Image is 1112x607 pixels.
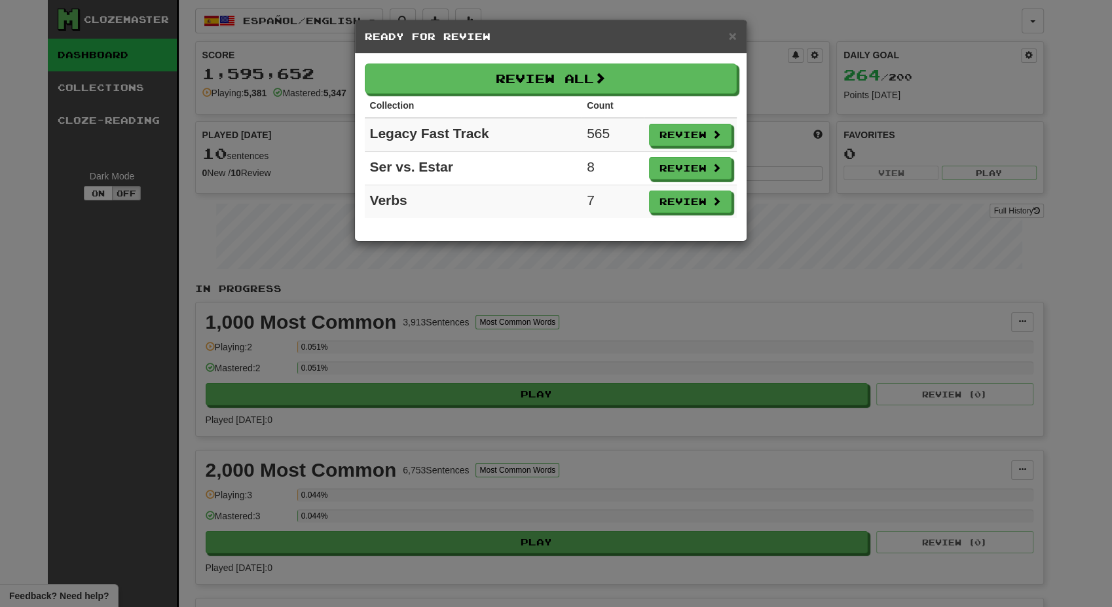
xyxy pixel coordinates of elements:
[365,30,737,43] h5: Ready for Review
[365,185,582,219] td: Verbs
[365,118,582,152] td: Legacy Fast Track
[728,28,736,43] span: ×
[365,64,737,94] button: Review All
[728,29,736,43] button: Close
[582,118,643,152] td: 565
[582,94,643,118] th: Count
[649,191,732,213] button: Review
[649,124,732,146] button: Review
[365,94,582,118] th: Collection
[365,152,582,185] td: Ser vs. Estar
[582,152,643,185] td: 8
[582,185,643,219] td: 7
[649,157,732,179] button: Review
